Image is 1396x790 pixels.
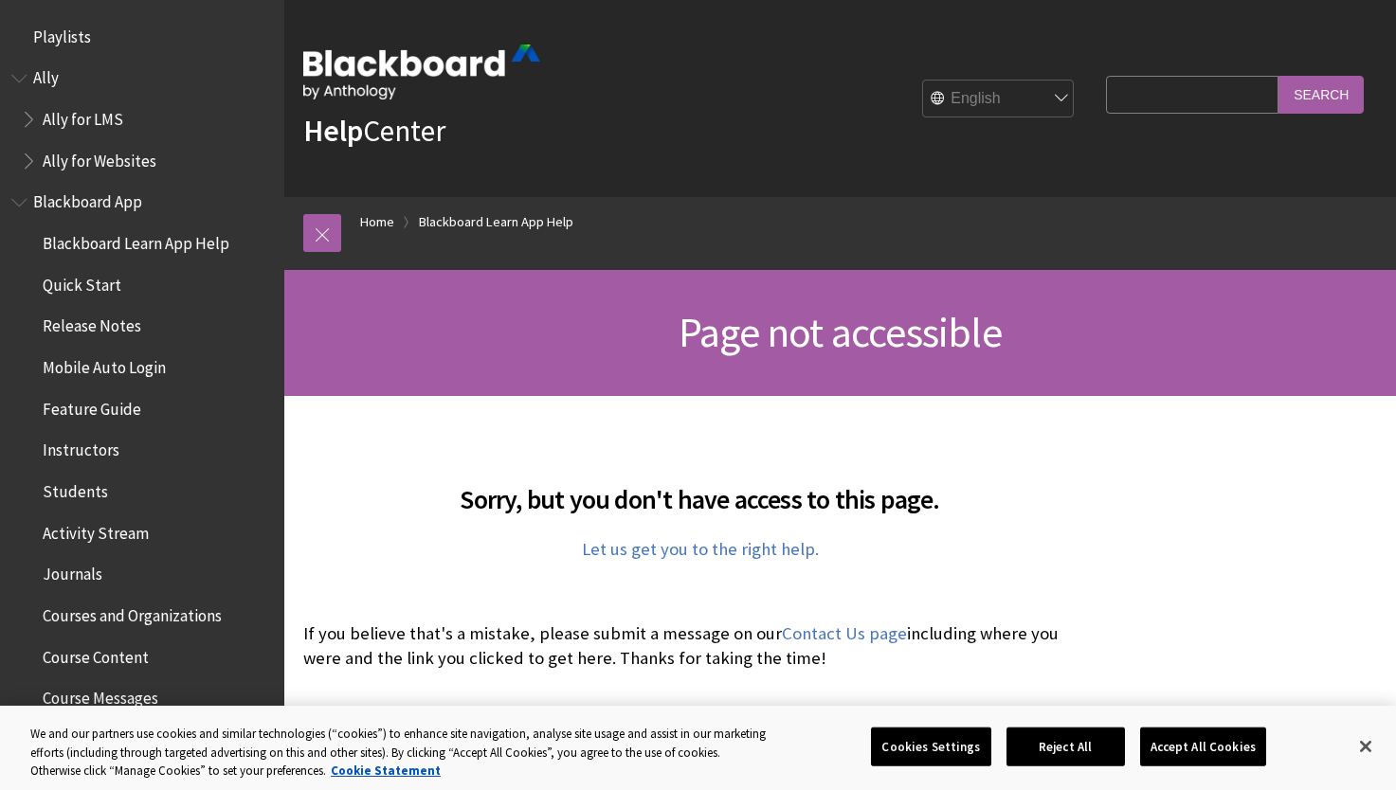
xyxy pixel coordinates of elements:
[30,725,768,781] div: We and our partners use cookies and similar technologies (“cookies”) to enhance site navigation, ...
[1278,76,1364,113] input: Search
[43,517,149,543] span: Activity Stream
[43,311,141,336] span: Release Notes
[33,63,59,88] span: Ally
[43,435,119,460] span: Instructors
[43,393,141,419] span: Feature Guide
[43,641,149,667] span: Course Content
[33,187,142,212] span: Blackboard App
[1140,727,1266,766] button: Accept All Cookies
[303,112,445,150] a: HelpCenter
[43,103,123,129] span: Ally for LMS
[582,538,819,561] a: Let us get you to the right help.
[303,457,1097,519] h2: Sorry, but you don't have access to this page.
[679,306,1002,358] span: Page not accessible
[11,21,273,53] nav: Book outline for Playlists
[43,683,158,709] span: Course Messages
[331,763,441,779] a: More information about your privacy, opens in a new tab
[303,45,540,99] img: Blackboard by Anthology
[303,112,363,150] strong: Help
[360,210,394,234] a: Home
[33,21,91,46] span: Playlists
[43,559,102,584] span: Journals
[43,227,229,253] span: Blackboard Learn App Help
[43,476,108,501] span: Students
[11,63,273,177] nav: Book outline for Anthology Ally Help
[419,210,573,234] a: Blackboard Learn App Help
[43,351,166,377] span: Mobile Auto Login
[1345,726,1387,767] button: Close
[923,81,1075,118] select: Site Language Selector
[782,622,907,645] a: Contact Us page
[43,269,121,295] span: Quick Start
[303,621,1097,671] p: If you believe that's a mistake, please submit a message on our including where you were and the ...
[1006,727,1125,766] button: Reject All
[43,145,156,171] span: Ally for Websites
[871,727,990,766] button: Cookies Settings
[43,600,222,625] span: Courses and Organizations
